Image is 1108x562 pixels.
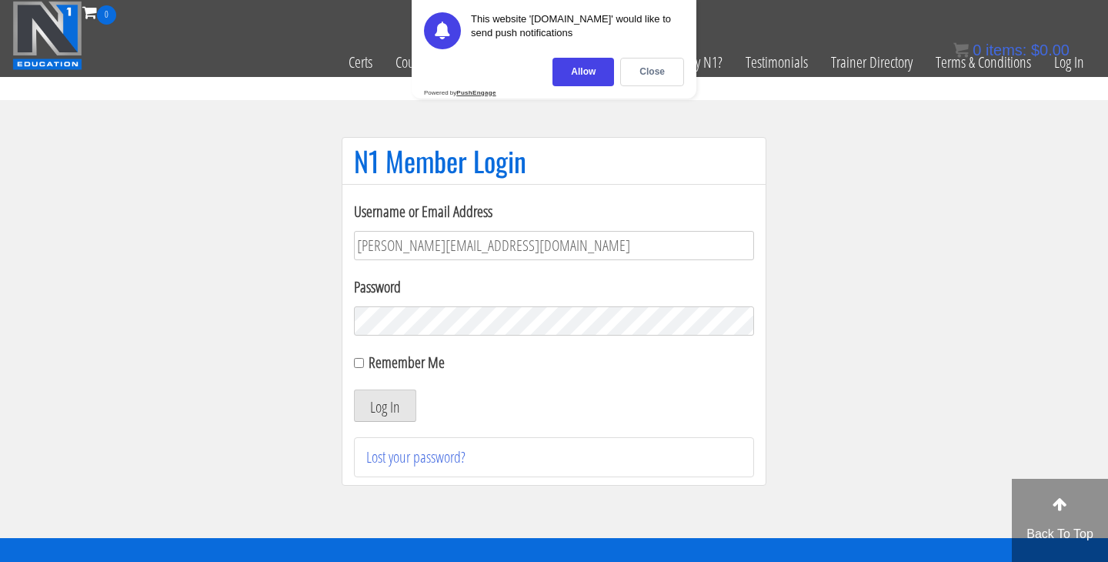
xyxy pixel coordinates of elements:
button: Log In [354,390,416,422]
a: Terms & Conditions [924,25,1043,100]
label: Remember Me [369,352,445,373]
a: Lost your password? [366,447,466,467]
img: n1-education [12,1,82,70]
div: Close [620,58,684,86]
a: Trainer Directory [819,25,924,100]
a: Course List [384,25,460,100]
img: icon11.png [953,42,969,58]
bdi: 0.00 [1031,42,1070,59]
a: Log In [1043,25,1096,100]
span: 0 [97,5,116,25]
div: Powered by [424,89,496,96]
a: 0 items: $0.00 [953,42,1070,59]
div: This website '[DOMAIN_NAME]' would like to send push notifications [471,12,684,49]
span: 0 [973,42,981,59]
a: Why N1? [666,25,734,100]
h1: N1 Member Login [354,146,754,176]
a: Certs [337,25,384,100]
label: Username or Email Address [354,200,754,223]
strong: PushEngage [456,89,496,96]
a: Testimonials [734,25,819,100]
div: Allow [552,58,614,86]
span: $ [1031,42,1040,59]
a: 0 [82,2,116,22]
span: items: [986,42,1026,59]
label: Password [354,276,754,299]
